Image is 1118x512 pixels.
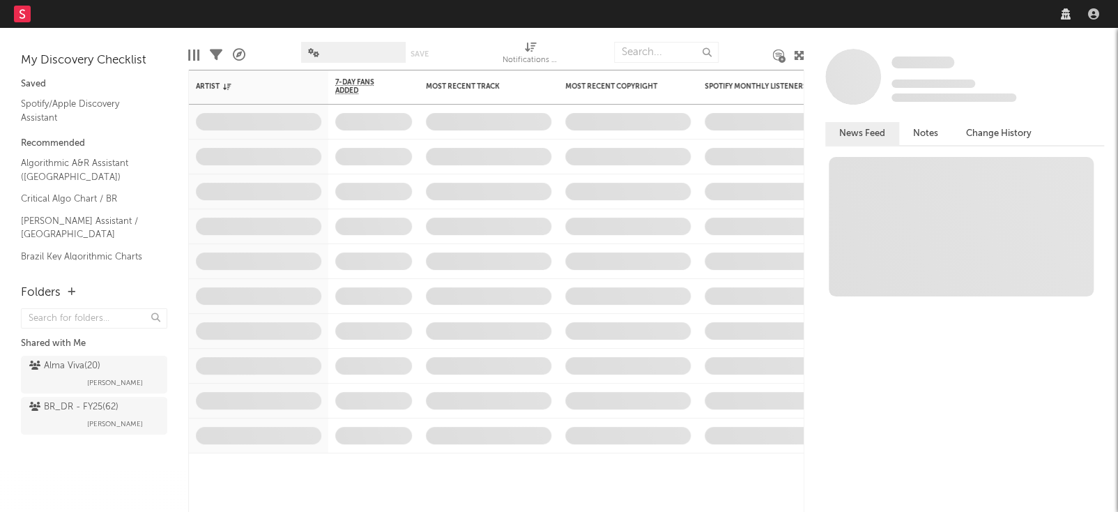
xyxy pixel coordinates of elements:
div: Spotify Monthly Listeners [705,82,809,91]
div: Folders [21,285,61,301]
div: Most Recent Copyright [565,82,670,91]
a: Spotify/Apple Discovery Assistant [21,96,153,125]
a: BR_DR - FY25(62)[PERSON_NAME] [21,397,167,435]
input: Search... [614,42,719,63]
div: Saved [21,76,167,93]
a: [PERSON_NAME] Assistant / [GEOGRAPHIC_DATA] [21,213,153,242]
a: Some Artist [891,56,954,70]
span: 7-Day Fans Added [335,78,391,95]
span: [PERSON_NAME] [87,416,143,432]
button: Change History [952,122,1046,145]
div: Notifications (Artist) [503,52,558,69]
span: [PERSON_NAME] [87,375,143,391]
div: Shared with Me [21,336,167,352]
div: Most Recent Track [426,82,530,91]
span: Some Artist [891,57,954,68]
a: Brazil Key Algorithmic Charts [21,249,153,264]
div: Recommended [21,135,167,152]
span: 0 fans last week [891,93,1016,102]
div: Filters [210,35,222,75]
span: Tracking Since: [DATE] [891,80,975,88]
div: My Discovery Checklist [21,52,167,69]
a: Algorithmic A&R Assistant ([GEOGRAPHIC_DATA]) [21,156,153,184]
div: BR_DR - FY25 ( 62 ) [29,399,118,416]
button: News Feed [825,122,899,145]
div: A&R Pipeline [233,35,245,75]
div: Notifications (Artist) [503,35,558,75]
a: Alma Viva(20)[PERSON_NAME] [21,356,167,393]
button: Notes [899,122,952,145]
div: Edit Columns [188,35,199,75]
button: Save [411,50,429,58]
a: Critical Algo Chart / BR [21,191,153,206]
div: Alma Viva ( 20 ) [29,358,100,375]
input: Search for folders... [21,308,167,329]
div: Artist [196,82,300,91]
